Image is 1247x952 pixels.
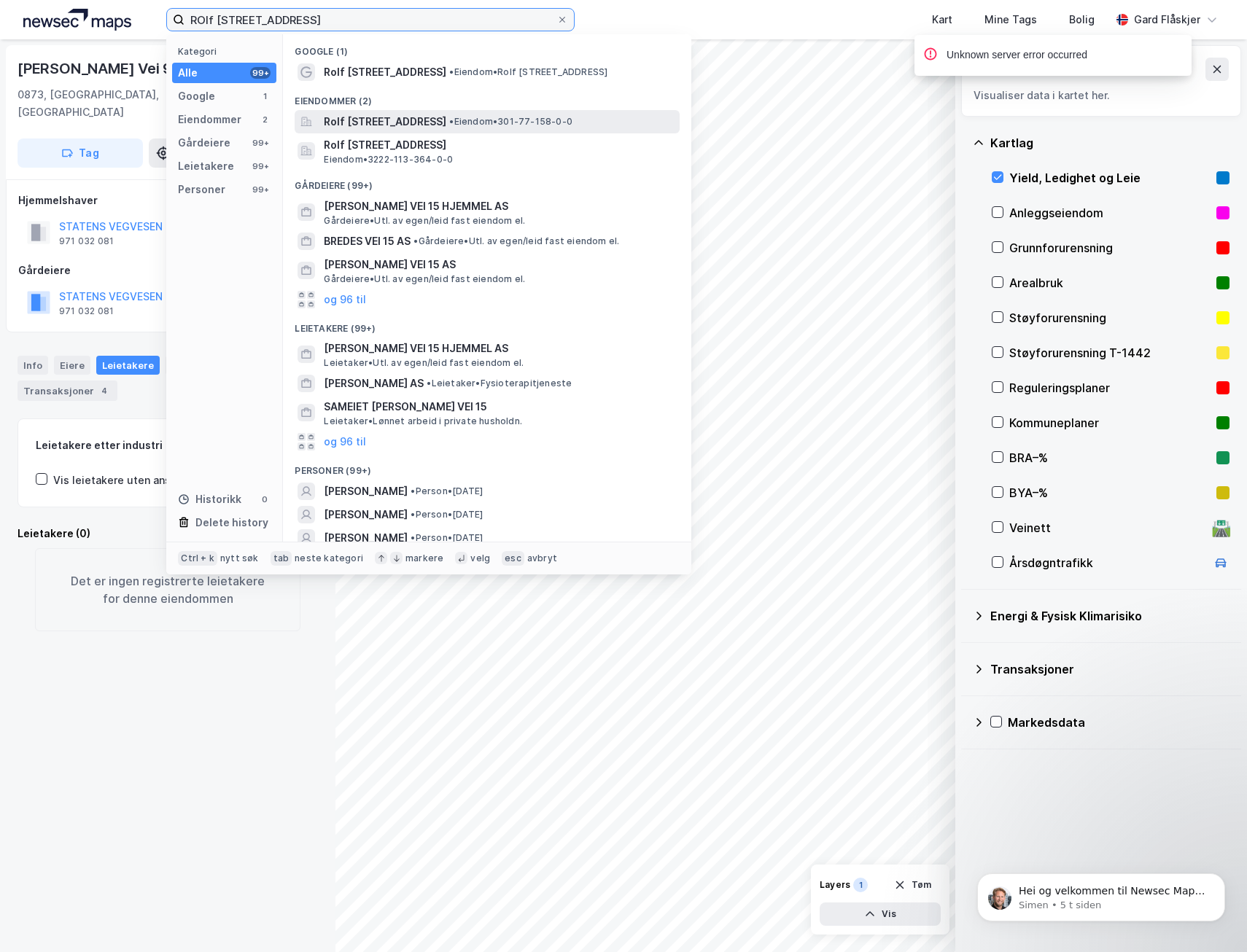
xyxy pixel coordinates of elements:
[324,433,366,450] button: og 96 til
[178,46,276,57] div: Kategori
[1009,519,1206,537] div: Veinett
[166,356,220,375] div: Datasett
[1009,344,1211,362] div: Støyforurensning T-1442
[283,453,691,480] div: Personer (99+)
[820,879,850,891] div: Layers
[178,181,225,198] div: Personer
[18,86,206,121] div: 0873, [GEOGRAPHIC_DATA], [GEOGRAPHIC_DATA]
[324,529,408,547] span: [PERSON_NAME]
[324,291,366,308] button: og 96 til
[18,525,318,542] div: Leietakere (0)
[411,509,415,520] span: •
[449,66,454,77] span: •
[820,902,941,926] button: Vis
[411,532,415,543] span: •
[283,84,691,110] div: Eiendommer (2)
[974,87,1229,104] div: Visualiser data i kartet her.
[1069,11,1095,28] div: Bolig
[1134,11,1200,28] div: Gard Flåskjer
[250,160,271,172] div: 99+
[53,472,192,489] div: Vis leietakere uten ansatte
[1009,379,1211,397] div: Reguleringsplaner
[36,437,300,454] div: Leietakere etter industri
[885,873,941,897] button: Tøm
[259,114,271,125] div: 2
[178,551,217,566] div: Ctrl + k
[250,137,271,149] div: 99+
[18,356,48,375] div: Info
[18,192,317,209] div: Hjemmelshaver
[178,64,198,82] div: Alle
[35,548,300,631] div: Det er ingen registrerte leietakere for denne eiendommen
[324,357,524,369] span: Leietaker • Utl. av egen/leid fast eiendom el.
[324,113,446,130] span: Rolf [STREET_ADDRESS]
[324,215,525,227] span: Gårdeiere • Utl. av egen/leid fast eiendom el.
[283,311,691,338] div: Leietakere (99+)
[250,67,271,79] div: 99+
[411,509,483,520] span: Person • [DATE]
[947,47,1087,64] div: Unknown server error occurred
[18,138,143,168] button: Tag
[96,356,160,375] div: Leietakere
[178,111,241,128] div: Eiendommer
[324,233,411,250] span: BREDES VEI 15 AS
[18,381,117,401] div: Transaksjoner
[178,87,215,105] div: Google
[324,273,525,285] span: Gårdeiere • Utl. av egen/leid fast eiendom el.
[413,235,418,246] span: •
[283,168,691,195] div: Gårdeiere (99+)
[853,878,868,892] div: 1
[23,9,131,31] img: logo.a4113a55bc3d86da70a041830d287a7e.svg
[1009,274,1211,292] div: Arealbruk
[259,90,271,102] div: 1
[449,116,572,128] span: Eiendom • 301-77-158-0-0
[427,378,572,389] span: Leietaker • Fysioterapitjeneste
[1009,204,1211,222] div: Anleggseiendom
[250,184,271,195] div: 99+
[324,415,522,427] span: Leietaker • Lønnet arbeid i private husholdn.
[1009,309,1211,327] div: Støyforurensning
[990,607,1229,625] div: Energi & Fysisk Klimarisiko
[1009,414,1211,432] div: Kommuneplaner
[1009,449,1211,467] div: BRA–%
[259,493,271,505] div: 0
[1008,714,1229,731] div: Markedsdata
[1009,484,1211,502] div: BYA–%
[324,198,674,215] span: [PERSON_NAME] VEI 15 HJEMMEL AS
[324,256,674,273] span: [PERSON_NAME] VEI 15 AS
[527,553,557,564] div: avbryt
[324,154,453,165] span: Eiendom • 3222-113-364-0-0
[411,485,415,496] span: •
[990,660,1229,678] div: Transaksjoner
[324,340,674,357] span: [PERSON_NAME] VEI 15 HJEMMEL AS
[984,11,1037,28] div: Mine Tags
[324,398,674,415] span: SAMEIET [PERSON_NAME] VEI 15
[184,9,556,31] input: Søk på adresse, matrikkel, gårdeiere, leietakere eller personer
[59,235,114,247] div: 971 032 081
[1211,518,1231,537] div: 🛣️
[1009,239,1211,257] div: Grunnforurensning
[470,553,490,564] div: velg
[324,375,424,392] span: [PERSON_NAME] AS
[178,491,241,508] div: Historikk
[449,116,454,127] span: •
[283,34,691,61] div: Google (1)
[271,551,292,566] div: tab
[178,134,230,152] div: Gårdeiere
[1009,554,1206,571] div: Årsdøgntrafikk
[220,553,259,564] div: nytt søk
[413,235,619,247] span: Gårdeiere • Utl. av egen/leid fast eiendom el.
[324,136,674,154] span: Rolf [STREET_ADDRESS]
[1009,169,1211,187] div: Yield, Ledighet og Leie
[990,134,1229,152] div: Kartlag
[97,383,112,398] div: 4
[324,63,446,81] span: Rolf [STREET_ADDRESS]
[502,551,524,566] div: esc
[18,262,317,279] div: Gårdeiere
[295,553,363,564] div: neste kategori
[449,66,607,78] span: Eiendom • Rolf [STREET_ADDRESS]
[427,378,431,389] span: •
